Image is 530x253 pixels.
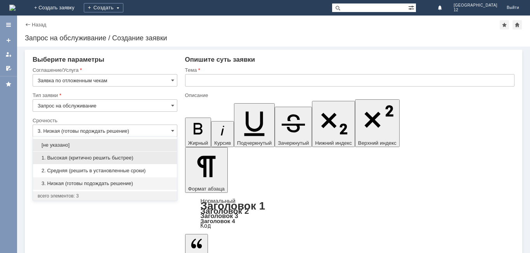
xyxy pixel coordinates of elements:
button: Жирный [185,118,211,147]
span: 1. Высокая (критично решить быстрее) [38,155,172,161]
span: Нижний индекс [315,140,352,146]
span: Расширенный поиск [408,3,416,11]
a: Мои согласования [2,62,15,75]
button: Курсив [211,121,234,147]
div: всего элементов: 3 [38,193,172,199]
a: Заголовок 2 [201,206,249,215]
span: Формат абзаца [188,186,225,192]
span: Жирный [188,140,208,146]
span: 2. Средняя (решить в установленные сроки) [38,168,172,174]
button: Формат абзаца [185,147,228,193]
span: Верхний индекс [358,140,397,146]
a: Назад [32,22,46,28]
a: Создать заявку [2,34,15,47]
span: [не указано] [38,142,172,148]
a: Перейти на домашнюю страницу [9,5,16,11]
button: Зачеркнутый [275,107,312,147]
div: Тема [185,68,513,73]
a: Код [201,222,211,229]
img: logo [9,5,16,11]
a: Заголовок 3 [201,212,238,219]
a: Нормальный [201,198,236,204]
span: Подчеркнутый [237,140,272,146]
div: Соглашение/Услуга [33,68,176,73]
div: Тип заявки [33,93,176,98]
span: Выберите параметры [33,56,104,63]
span: 12 [454,8,497,12]
div: Сделать домашней страницей [513,20,522,29]
div: Запрос на обслуживание / Создание заявки [25,34,522,42]
a: Мои заявки [2,48,15,61]
div: Описание [185,93,513,98]
div: Срочность [33,118,176,123]
span: [GEOGRAPHIC_DATA] [454,3,497,8]
span: 3. Низкая (готовы подождать решение) [38,180,172,187]
button: Подчеркнутый [234,103,275,147]
div: Создать [84,3,123,12]
a: Заголовок 1 [201,200,265,212]
a: Заголовок 4 [201,218,235,224]
button: Нижний индекс [312,101,355,147]
button: Верхний индекс [355,99,400,147]
span: Курсив [214,140,231,146]
span: Опишите суть заявки [185,56,255,63]
div: Добавить в избранное [500,20,509,29]
span: Зачеркнутый [278,140,309,146]
div: Формат абзаца [185,198,514,229]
